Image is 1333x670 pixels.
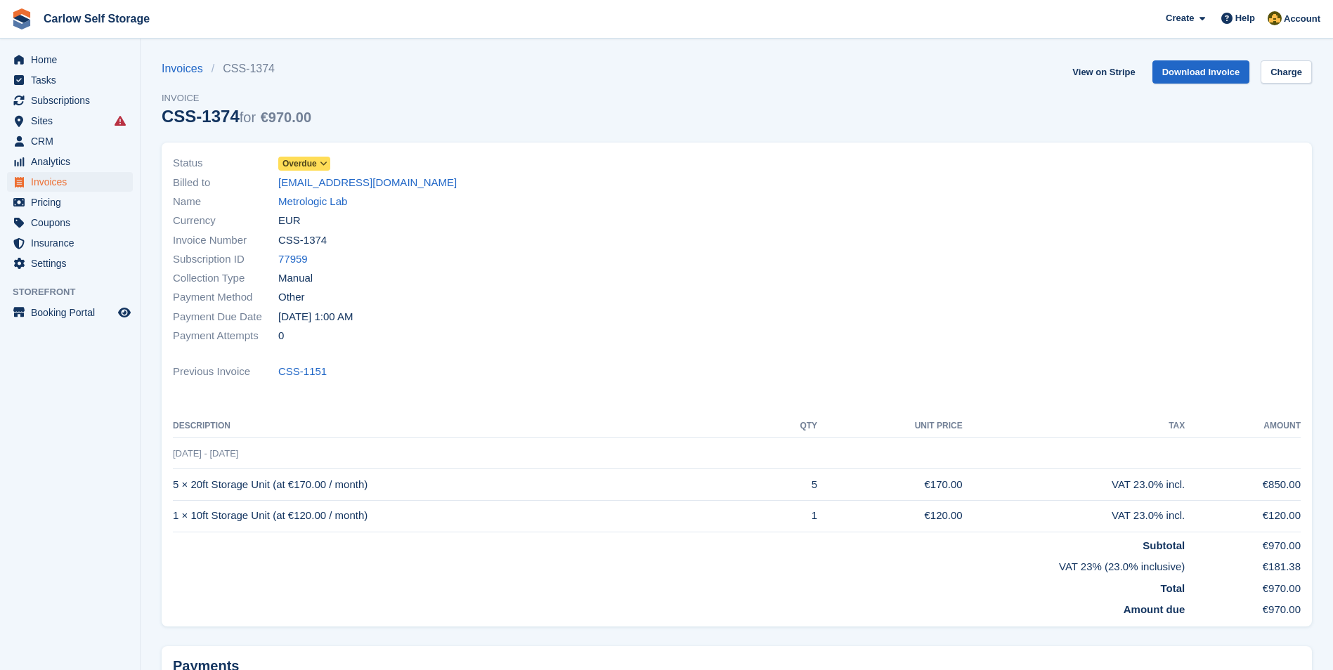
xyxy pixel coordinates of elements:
a: menu [7,91,133,110]
span: Invoice [162,91,311,105]
span: Billed to [173,175,278,191]
span: Account [1284,12,1320,26]
td: €170.00 [817,469,963,501]
td: €181.38 [1185,553,1301,575]
th: Tax [963,415,1185,438]
span: Invoice Number [173,232,278,249]
td: €120.00 [817,500,963,532]
span: Manual [278,270,313,287]
td: VAT 23% (23.0% inclusive) [173,553,1185,575]
a: menu [7,50,133,70]
span: Name [173,194,278,210]
a: menu [7,192,133,212]
div: CSS-1374 [162,107,311,126]
span: Insurance [31,233,115,253]
span: Tasks [31,70,115,90]
span: Payment Method [173,289,278,306]
span: Pricing [31,192,115,212]
td: 5 × 20ft Storage Unit (at €170.00 / month) [173,469,765,501]
span: Sites [31,111,115,131]
a: menu [7,172,133,192]
td: €970.00 [1185,596,1301,618]
span: CRM [31,131,115,151]
th: Amount [1185,415,1301,438]
span: Create [1166,11,1194,25]
a: Charge [1261,60,1312,84]
a: Metrologic Lab [278,194,347,210]
span: €970.00 [261,110,311,125]
td: €120.00 [1185,500,1301,532]
a: menu [7,233,133,253]
td: €970.00 [1185,575,1301,597]
td: €850.00 [1185,469,1301,501]
a: menu [7,111,133,131]
td: 1 × 10ft Storage Unit (at €120.00 / month) [173,500,765,532]
a: 77959 [278,251,308,268]
strong: Total [1161,582,1185,594]
a: Overdue [278,155,330,171]
span: Help [1235,11,1255,25]
a: Carlow Self Storage [38,7,155,30]
a: Invoices [162,60,212,77]
span: Previous Invoice [173,364,278,380]
strong: Amount due [1124,603,1185,615]
div: VAT 23.0% incl. [963,477,1185,493]
a: menu [7,303,133,322]
span: Storefront [13,285,140,299]
span: Booking Portal [31,303,115,322]
a: menu [7,70,133,90]
span: Payment Attempts [173,328,278,344]
img: Kevin Moore [1268,11,1282,25]
a: Preview store [116,304,133,321]
span: Collection Type [173,270,278,287]
span: Analytics [31,152,115,171]
a: CSS-1151 [278,364,327,380]
th: QTY [765,415,817,438]
a: menu [7,152,133,171]
span: Settings [31,254,115,273]
span: Payment Due Date [173,309,278,325]
img: stora-icon-8386f47178a22dfd0bd8f6a31ec36ba5ce8667c1dd55bd0f319d3a0aa187defe.svg [11,8,32,29]
td: 1 [765,500,817,532]
span: Subscription ID [173,251,278,268]
a: menu [7,131,133,151]
a: Download Invoice [1152,60,1250,84]
strong: Subtotal [1143,539,1185,551]
span: Invoices [31,172,115,192]
span: [DATE] - [DATE] [173,448,238,459]
span: Subscriptions [31,91,115,110]
time: 2025-10-02 00:00:00 UTC [278,309,353,325]
span: for [240,110,256,125]
td: 5 [765,469,817,501]
span: Home [31,50,115,70]
i: Smart entry sync failures have occurred [115,115,126,126]
a: [EMAIL_ADDRESS][DOMAIN_NAME] [278,175,457,191]
a: View on Stripe [1067,60,1140,84]
th: Unit Price [817,415,963,438]
span: EUR [278,213,301,229]
span: 0 [278,328,284,344]
a: menu [7,254,133,273]
td: €970.00 [1185,532,1301,553]
a: menu [7,213,133,232]
span: Currency [173,213,278,229]
span: Coupons [31,213,115,232]
nav: breadcrumbs [162,60,311,77]
div: VAT 23.0% incl. [963,508,1185,524]
span: Overdue [282,157,317,170]
th: Description [173,415,765,438]
span: CSS-1374 [278,232,327,249]
span: Other [278,289,305,306]
span: Status [173,155,278,171]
